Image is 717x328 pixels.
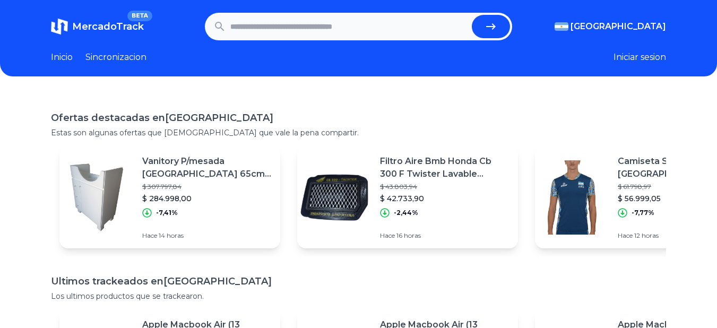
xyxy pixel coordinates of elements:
[555,20,666,33] button: [GEOGRAPHIC_DATA]
[72,21,144,32] span: MercadoTrack
[51,18,144,35] a: MercadoTrackBETA
[614,51,666,64] button: Iniciar sesion
[380,231,509,240] p: Hace 16 horas
[142,231,272,240] p: Hace 14 horas
[632,209,654,217] p: -7,77%
[85,51,146,64] a: Sincronizacion
[51,291,666,301] p: Los ultimos productos que se trackearon.
[142,155,272,180] p: Vanitory P/mesada [GEOGRAPHIC_DATA] 65cm Extra Laqueado 3 Cajones
[535,160,609,235] img: Featured image
[142,183,272,191] p: $ 307.797,84
[380,155,509,180] p: Filtro Aire Bmb Honda Cb 300 F Twister Lavable Reutilizable
[394,209,418,217] p: -2,44%
[380,193,509,204] p: $ 42.733,90
[59,146,280,248] a: Featured imageVanitory P/mesada [GEOGRAPHIC_DATA] 65cm Extra Laqueado 3 Cajones$ 307.797,84$ 284....
[51,110,666,125] h1: Ofertas destacadas en [GEOGRAPHIC_DATA]
[297,146,518,248] a: Featured imageFiltro Aire Bmb Honda Cb 300 F Twister Lavable Reutilizable$ 43.803,94$ 42.733,90-2...
[59,160,134,235] img: Featured image
[571,20,666,33] span: [GEOGRAPHIC_DATA]
[51,51,73,64] a: Inicio
[51,127,666,138] p: Estas son algunas ofertas que [DEMOGRAPHIC_DATA] que vale la pena compartir.
[51,18,68,35] img: MercadoTrack
[51,274,666,289] h1: Ultimos trackeados en [GEOGRAPHIC_DATA]
[127,11,152,21] span: BETA
[156,209,178,217] p: -7,41%
[555,22,568,31] img: Argentina
[380,183,509,191] p: $ 43.803,94
[142,193,272,204] p: $ 284.998,00
[297,160,372,235] img: Featured image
